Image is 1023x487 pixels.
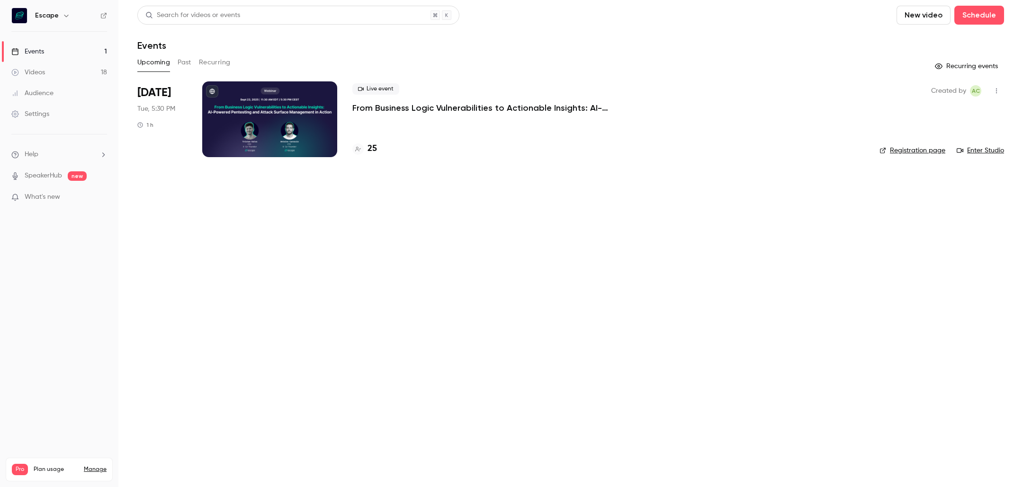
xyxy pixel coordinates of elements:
[25,171,62,181] a: SpeakerHub
[178,55,191,70] button: Past
[879,146,945,155] a: Registration page
[25,192,60,202] span: What's new
[897,6,951,25] button: New video
[34,466,78,473] span: Plan usage
[137,104,175,114] span: Tue, 5:30 PM
[368,142,377,155] h4: 25
[96,193,107,202] iframe: Noticeable Trigger
[25,150,38,159] span: Help
[352,142,377,155] a: 25
[12,8,27,23] img: Escape
[352,102,637,114] a: From Business Logic Vulnerabilities to Actionable Insights: AI-powered Pentesting + ASM in Action
[199,55,231,70] button: Recurring
[11,68,45,77] div: Videos
[137,81,187,157] div: Sep 23 Tue, 5:30 PM (Europe/Amsterdam)
[137,40,166,51] h1: Events
[954,6,1004,25] button: Schedule
[84,466,107,473] a: Manage
[972,85,980,97] span: AC
[137,85,171,100] span: [DATE]
[137,121,153,129] div: 1 h
[931,85,966,97] span: Created by
[11,47,44,56] div: Events
[352,83,399,95] span: Live event
[12,464,28,475] span: Pro
[35,11,59,20] h6: Escape
[137,55,170,70] button: Upcoming
[957,146,1004,155] a: Enter Studio
[11,150,107,159] li: help-dropdown-opener
[11,109,49,119] div: Settings
[931,59,1004,74] button: Recurring events
[970,85,981,97] span: Alexandra Charikova
[68,171,87,181] span: new
[11,89,54,98] div: Audience
[145,10,240,20] div: Search for videos or events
